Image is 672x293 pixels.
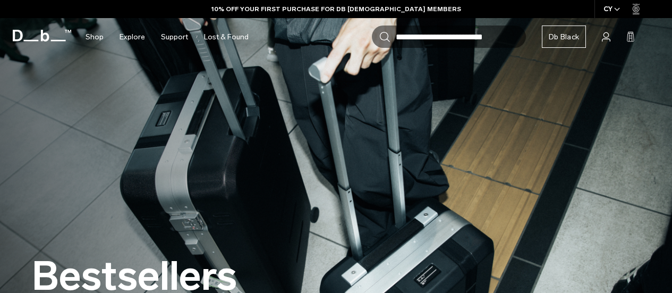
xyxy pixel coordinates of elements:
a: Support [161,18,188,56]
nav: Main Navigation [78,18,257,56]
a: Explore [120,18,145,56]
a: Lost & Found [204,18,249,56]
a: Shop [86,18,104,56]
a: Db Black [542,26,586,48]
a: 10% OFF YOUR FIRST PURCHASE FOR DB [DEMOGRAPHIC_DATA] MEMBERS [211,4,461,14]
